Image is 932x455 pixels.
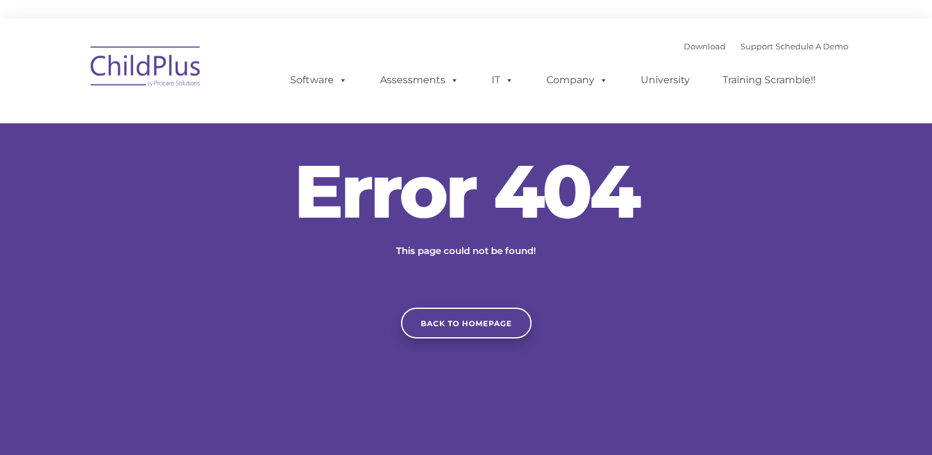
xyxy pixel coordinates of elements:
[84,38,208,99] img: ChildPlus by Procare Solutions
[479,68,526,92] a: IT
[401,308,532,338] a: Back to homepage
[710,68,828,92] a: Training Scramble!!
[628,68,702,92] a: University
[368,68,471,92] a: Assessments
[534,68,620,92] a: Company
[337,244,596,258] p: This page could not be found!
[684,41,848,51] font: |
[740,41,773,51] a: Support
[278,68,360,92] a: Software
[776,41,848,51] a: Schedule A Demo
[684,41,726,51] a: Download
[282,154,651,228] h2: Error 404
